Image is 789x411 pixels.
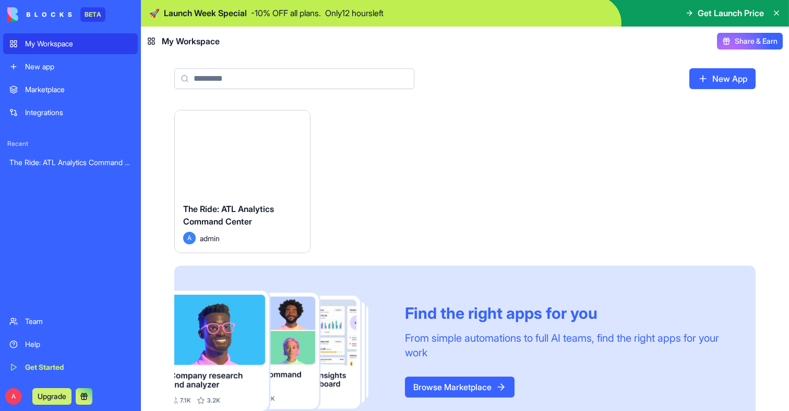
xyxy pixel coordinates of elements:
div: From simple automations to full AI teams, find the right apps for your work [405,331,731,360]
button: Share & Earn [717,33,783,49]
a: Marketplace [3,79,138,100]
a: The Ride: ATL Analytics Command Center [3,152,138,173]
a: New app [3,56,138,77]
span: A [183,232,196,244]
div: Get Started [25,362,131,372]
p: Only 12 hours left [325,7,384,19]
span: Get Launch Price [698,7,764,19]
img: Frame_181_egmpey.png [174,291,388,410]
span: A [5,388,22,405]
span: Recent [3,140,138,148]
span: The Ride: ATL Analytics Command Center [183,204,274,227]
img: logo [7,7,72,22]
a: New App [689,68,756,89]
span: admin [200,233,220,244]
div: New app [25,61,131,72]
div: Find the right apps for you [405,304,731,322]
a: BETA [7,7,105,22]
a: Team [3,311,138,332]
a: Get Started [3,357,138,378]
div: The Ride: ATL Analytics Command Center [9,157,131,168]
span: My Workspace [162,35,220,47]
div: BETA [80,7,105,22]
div: My Workspace [25,39,131,49]
div: Help [25,339,131,350]
div: Team [25,316,131,327]
div: Integrations [25,107,131,118]
a: The Ride: ATL Analytics Command CenterAadmin [174,110,310,254]
span: Share & Earn [735,36,778,46]
a: Integrations [3,102,138,123]
a: Browse Marketplace [405,377,515,397]
span: Launch Week Special [164,7,247,19]
a: My Workspace [3,33,138,54]
button: Upgrade [32,388,71,405]
a: Upgrade [32,391,71,401]
div: Marketplace [25,84,131,95]
span: 🚀 [149,7,160,19]
a: Help [3,334,138,355]
p: - 10 % OFF all plans. [251,7,321,19]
